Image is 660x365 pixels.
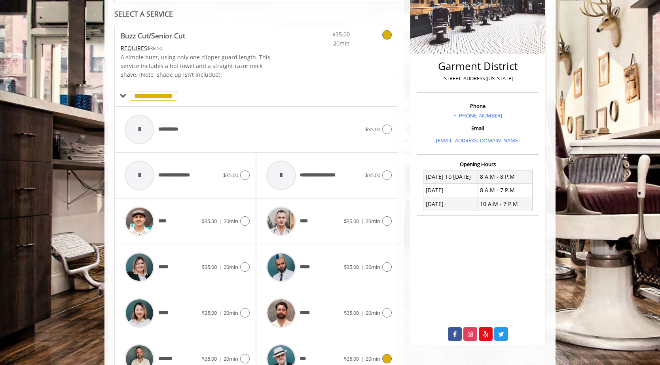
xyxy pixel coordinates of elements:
[202,355,217,362] span: $35.00
[361,355,364,362] span: |
[478,170,532,183] td: 8 A.M - 8 P.M
[344,217,359,225] span: $35.00
[361,309,364,316] span: |
[224,309,238,316] span: 20min
[365,172,380,179] span: $35.00
[202,217,217,225] span: $35.00
[202,263,217,270] span: $35.00
[202,309,217,316] span: $35.00
[224,217,238,225] span: 20min
[366,263,380,270] span: 20min
[417,161,539,167] h3: Opening Hours
[366,217,380,225] span: 20min
[344,263,359,270] span: $35.00
[219,309,222,316] span: |
[219,355,222,362] span: |
[419,103,537,109] h3: Phone
[366,355,380,362] span: 20min
[366,309,380,316] span: 20min
[303,30,350,39] span: $35.00
[224,263,238,270] span: 20min
[419,61,537,72] h2: Garment District
[453,112,502,119] a: + [PHONE_NUMBER]
[219,217,222,225] span: |
[419,125,537,131] h3: Email
[219,263,222,270] span: |
[121,30,185,41] b: Buzz Cut/Senior Cut
[224,355,238,362] span: 20min
[344,309,359,316] span: $35.00
[344,355,359,362] span: $35.00
[423,170,478,183] td: [DATE] To [DATE]
[114,10,398,18] div: SELECT A SERVICE
[478,183,532,197] td: 8 A.M - 7 P.M
[223,172,238,179] span: $35.00
[303,39,350,48] span: 20min
[361,263,364,270] span: |
[121,53,280,79] p: A simple buzz, using only one clipper guard length. This service includes a hot towel and a strai...
[121,44,147,52] span: This service needs some Advance to be paid before we block your appointment
[365,126,380,133] span: $35.00
[436,137,520,144] a: [EMAIL_ADDRESS][DOMAIN_NAME]
[423,183,478,197] td: [DATE]
[478,197,532,211] td: 10 A.M - 7 P.M
[121,44,280,53] div: $38.50
[361,217,364,225] span: |
[419,74,537,83] p: [STREET_ADDRESS][US_STATE]
[423,197,478,211] td: [DATE]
